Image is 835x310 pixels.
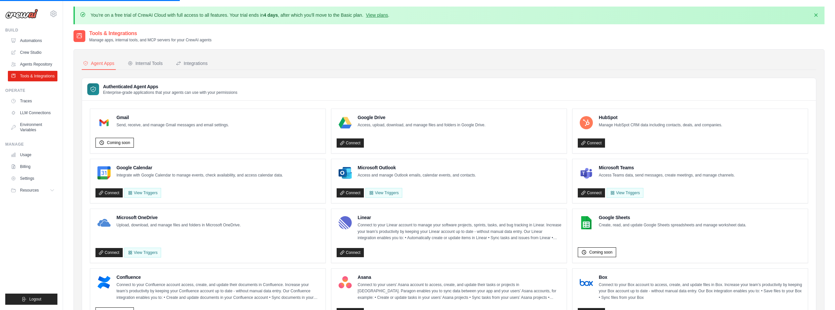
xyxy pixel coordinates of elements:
[97,216,111,229] img: Microsoft OneDrive Logo
[339,216,352,229] img: Linear Logo
[8,161,57,172] a: Billing
[103,83,238,90] h3: Authenticated Agent Apps
[175,57,209,70] button: Integrations
[95,188,123,197] a: Connect
[599,172,735,179] p: Access Teams data, send messages, create meetings, and manage channels.
[116,114,229,121] h4: Gmail
[339,166,352,179] img: Microsoft Outlook Logo
[89,30,212,37] h2: Tools & Integrations
[116,214,241,221] h4: Microsoft OneDrive
[8,96,57,106] a: Traces
[116,282,320,301] p: Connect to your Confluence account access, create, and update their documents in Confluence. Incr...
[580,116,593,129] img: HubSpot Logo
[578,188,605,197] a: Connect
[95,248,123,257] a: Connect
[116,274,320,280] h4: Confluence
[8,35,57,46] a: Automations
[589,250,613,255] span: Coming soon
[8,185,57,196] button: Resources
[29,297,41,302] span: Logout
[8,59,57,70] a: Agents Repository
[339,276,352,289] img: Asana Logo
[126,57,164,70] button: Internal Tools
[580,276,593,289] img: Box Logo
[599,222,746,229] p: Create, read, and update Google Sheets spreadsheets and manage worksheet data.
[358,164,476,171] h4: Microsoft Outlook
[116,122,229,129] p: Send, receive, and manage Gmail messages and email settings.
[8,119,57,135] a: Environment Variables
[358,222,561,241] p: Connect to your Linear account to manage your software projects, sprints, tasks, and bug tracking...
[358,214,561,221] h4: Linear
[5,88,57,93] div: Operate
[8,173,57,184] a: Settings
[8,150,57,160] a: Usage
[5,294,57,305] button: Logout
[128,60,163,67] div: Internal Tools
[8,108,57,118] a: LLM Connections
[607,188,643,198] : View Triggers
[599,122,722,129] p: Manage HubSpot CRM data including contacts, deals, and companies.
[116,222,241,229] p: Upload, download, and manage files and folders in Microsoft OneDrive.
[8,71,57,81] a: Tools & Integrations
[103,90,238,95] p: Enterprise-grade applications that your agents can use with your permissions
[337,248,364,257] a: Connect
[580,166,593,179] img: Microsoft Teams Logo
[20,188,39,193] span: Resources
[365,188,402,198] : View Triggers
[89,37,212,43] p: Manage apps, internal tools, and MCP servers for your CrewAI agents
[263,12,278,18] strong: 4 days
[358,282,561,301] p: Connect to your users’ Asana account to access, create, and update their tasks or projects in [GE...
[358,172,476,179] p: Access and manage Outlook emails, calendar events, and contacts.
[358,114,486,121] h4: Google Drive
[599,114,722,121] h4: HubSpot
[580,216,593,229] img: Google Sheets Logo
[91,12,389,18] p: You're on a free trial of CrewAI Cloud with full access to all features. Your trial ends in , aft...
[116,172,283,179] p: Integrate with Google Calendar to manage events, check availability, and access calendar data.
[116,164,283,171] h4: Google Calendar
[107,140,130,145] span: Coming soon
[358,122,486,129] p: Access, upload, download, and manage files and folders in Google Drive.
[5,28,57,33] div: Build
[578,138,605,148] a: Connect
[8,47,57,58] a: Crew Studio
[599,274,803,280] h4: Box
[5,9,38,19] img: Logo
[599,282,803,301] p: Connect to your Box account to access, create, and update files in Box. Increase your team’s prod...
[176,60,208,67] div: Integrations
[599,214,746,221] h4: Google Sheets
[358,274,561,280] h4: Asana
[82,57,116,70] button: Agent Apps
[83,60,115,67] div: Agent Apps
[599,164,735,171] h4: Microsoft Teams
[5,142,57,147] div: Manage
[124,248,161,258] : View Triggers
[124,188,161,198] button: View Triggers
[337,188,364,197] a: Connect
[366,12,388,18] a: View plans
[337,138,364,148] a: Connect
[97,116,111,129] img: Gmail Logo
[339,116,352,129] img: Google Drive Logo
[97,276,111,289] img: Confluence Logo
[97,166,111,179] img: Google Calendar Logo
